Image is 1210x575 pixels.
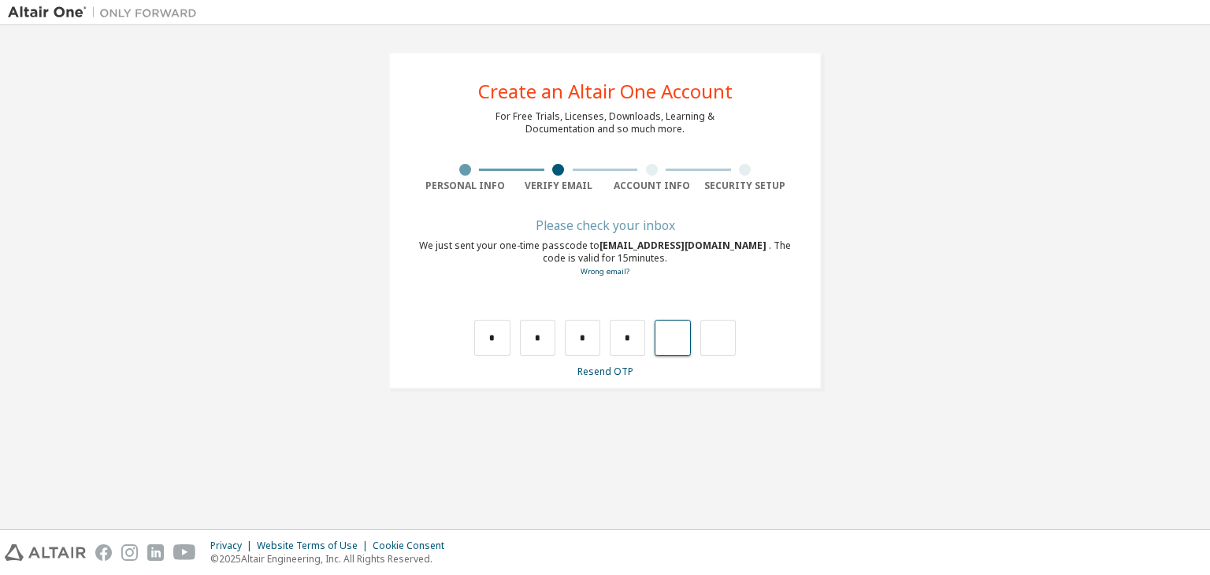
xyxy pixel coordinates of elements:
[210,540,257,552] div: Privacy
[496,110,714,135] div: For Free Trials, Licenses, Downloads, Learning & Documentation and so much more.
[512,180,606,192] div: Verify Email
[5,544,86,561] img: altair_logo.svg
[210,552,454,566] p: © 2025 Altair Engineering, Inc. All Rights Reserved.
[173,544,196,561] img: youtube.svg
[121,544,138,561] img: instagram.svg
[418,221,792,230] div: Please check your inbox
[373,540,454,552] div: Cookie Consent
[418,180,512,192] div: Personal Info
[581,266,629,276] a: Go back to the registration form
[8,5,205,20] img: Altair One
[478,82,733,101] div: Create an Altair One Account
[577,365,633,378] a: Resend OTP
[599,239,769,252] span: [EMAIL_ADDRESS][DOMAIN_NAME]
[95,544,112,561] img: facebook.svg
[605,180,699,192] div: Account Info
[257,540,373,552] div: Website Terms of Use
[418,239,792,278] div: We just sent your one-time passcode to . The code is valid for 15 minutes.
[699,180,792,192] div: Security Setup
[147,544,164,561] img: linkedin.svg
